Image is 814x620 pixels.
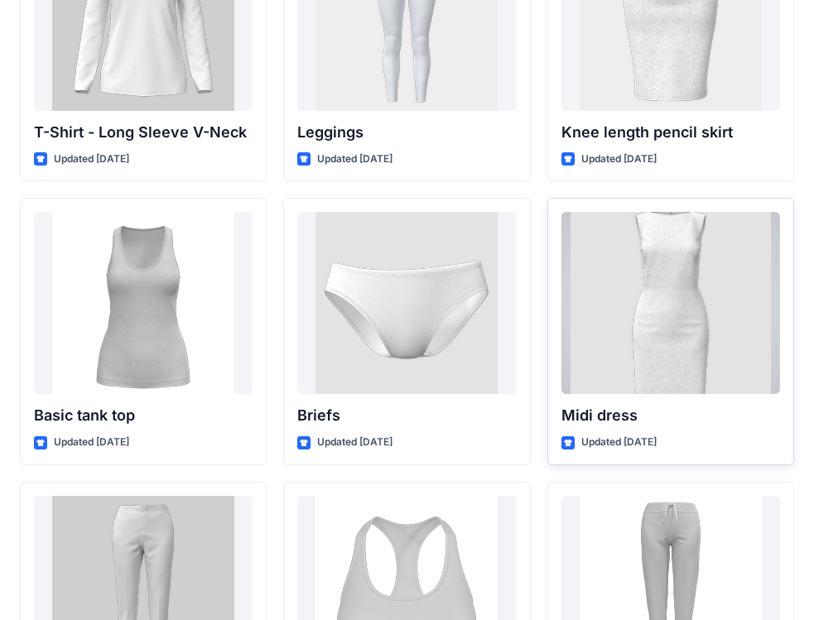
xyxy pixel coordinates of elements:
[561,212,780,394] a: Midi dress
[297,212,516,394] a: Briefs
[34,212,253,394] a: Basic tank top
[34,404,253,427] p: Basic tank top
[54,151,129,168] p: Updated [DATE]
[561,404,780,427] p: Midi dress
[581,434,657,451] p: Updated [DATE]
[297,121,516,144] p: Leggings
[317,434,393,451] p: Updated [DATE]
[561,121,780,144] p: Knee length pencil skirt
[297,404,516,427] p: Briefs
[34,121,253,144] p: T-Shirt - Long Sleeve V-Neck
[54,434,129,451] p: Updated [DATE]
[581,151,657,168] p: Updated [DATE]
[317,151,393,168] p: Updated [DATE]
